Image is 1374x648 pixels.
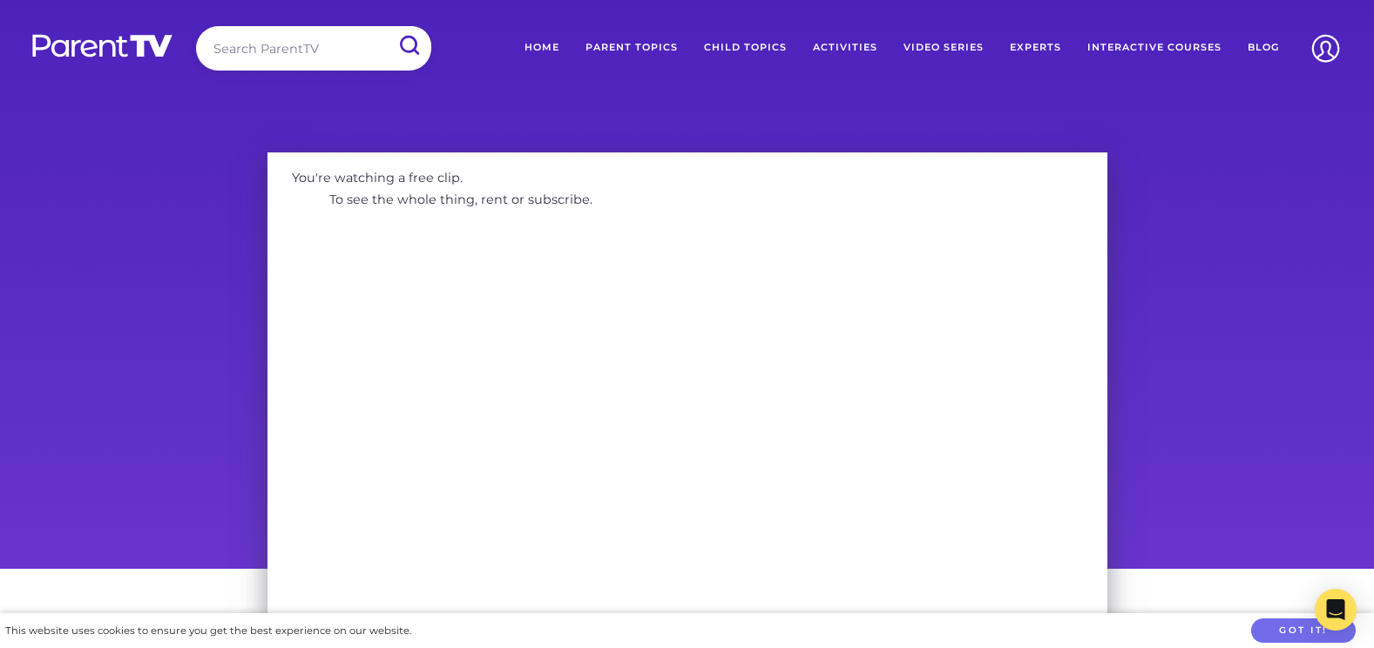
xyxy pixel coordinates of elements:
[280,165,476,190] p: You're watching a free clip.
[1303,26,1348,71] img: Account
[572,26,691,70] a: Parent Topics
[890,26,997,70] a: Video Series
[1235,26,1292,70] a: Blog
[800,26,890,70] a: Activities
[691,26,800,70] a: Child Topics
[30,33,174,58] img: parenttv-logo-white.4c85aaf.svg
[511,26,572,70] a: Home
[386,26,431,65] input: Submit
[1251,618,1356,644] button: Got it!
[997,26,1074,70] a: Experts
[5,622,411,640] div: This website uses cookies to ensure you get the best experience on our website.
[317,187,606,213] p: To see the whole thing, rent or subscribe.
[196,26,431,71] input: Search ParentTV
[1074,26,1235,70] a: Interactive Courses
[1315,589,1357,631] div: Open Intercom Messenger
